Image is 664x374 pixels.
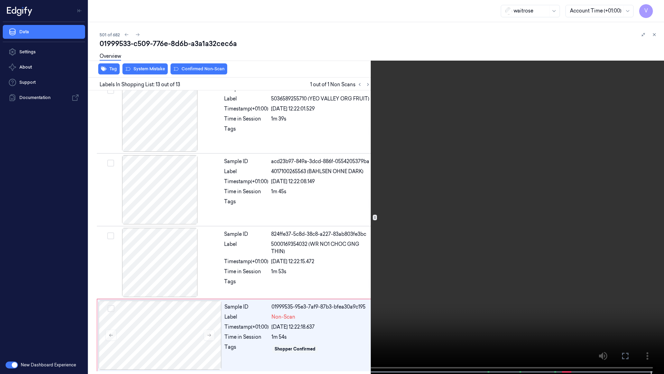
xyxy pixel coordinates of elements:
div: Timestamp (+01:00) [224,258,268,265]
span: 501 of 682 [100,32,120,38]
a: Support [3,75,85,89]
button: Toggle Navigation [74,5,85,16]
button: Select row [107,232,114,239]
a: Documentation [3,91,85,105]
div: [DATE] 12:22:15.472 [271,258,371,265]
button: Select row [107,160,114,167]
a: Settings [3,45,85,59]
span: Labels In Shopping List: 13 out of 13 [100,81,180,88]
div: Tags [224,344,269,355]
a: Data [3,25,85,39]
div: Time in Session [224,115,268,123]
div: Tags [224,198,268,209]
div: Label [224,241,268,255]
div: 824ffe37-5c8d-38c8-a227-83ab803fe3bc [271,231,371,238]
div: [DATE] 12:22:18.637 [271,323,370,331]
div: Timestamp (+01:00) [224,178,268,185]
div: 01999533-c509-776e-8d6b-a3a1a32cec6a [100,39,658,48]
div: 1m 54s [271,333,370,341]
div: [DATE] 12:22:01.529 [271,105,371,113]
button: Confirmed Non-Scan [170,63,227,74]
span: 5036589255710 (YEO VALLEY ORG FRUIT) [271,95,369,103]
div: 1m 45s [271,188,371,195]
div: Sample ID [224,158,268,165]
div: Timestamp (+01:00) [224,323,269,331]
div: Tags [224,278,268,289]
div: Timestamp (+01:00) [224,105,268,113]
button: Select row [108,305,114,312]
span: Non-Scan [271,313,295,321]
div: acd23b97-849a-3dcd-886f-0554205379ba [271,158,371,165]
div: Label [224,95,268,103]
button: Tag [98,63,120,74]
div: [DATE] 12:22:08.149 [271,178,371,185]
div: 1m 39s [271,115,371,123]
div: Time in Session [224,268,268,275]
span: 1 out of 1 Non Scans [310,80,372,89]
div: 01999535-95e3-7af9-87b3-bfea30a9c195 [271,303,370,311]
button: System Mistake [122,63,168,74]
button: About [3,60,85,74]
div: 1m 53s [271,268,371,275]
button: Select row [107,87,114,94]
div: Label [224,168,268,175]
div: Sample ID [224,231,268,238]
a: Overview [100,53,121,61]
span: 4017100265563 (BAHLSEN OHNE DARK) [271,168,363,175]
span: 5000169354032 (WR NO1 CHOC GNG THIN) [271,241,371,255]
div: Tags [224,125,268,136]
div: Label [224,313,269,321]
div: Time in Session [224,188,268,195]
div: Time in Session [224,333,269,341]
button: V [639,4,653,18]
div: Sample ID [224,303,269,311]
div: Shopper Confirmed [275,346,315,352]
